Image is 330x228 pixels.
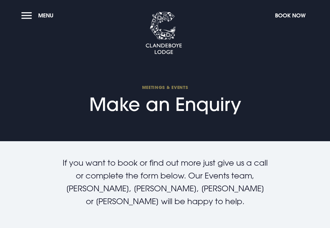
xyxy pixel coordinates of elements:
[38,12,53,19] span: Menu
[89,84,241,90] span: Meetings & Events
[89,84,241,115] h1: Make an Enquiry
[272,9,309,22] button: Book Now
[145,12,182,55] img: Clandeboye Lodge
[21,9,57,22] button: Menu
[61,156,269,208] p: If you want to book or find out more just give us a call or complete the form below. Our Events t...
